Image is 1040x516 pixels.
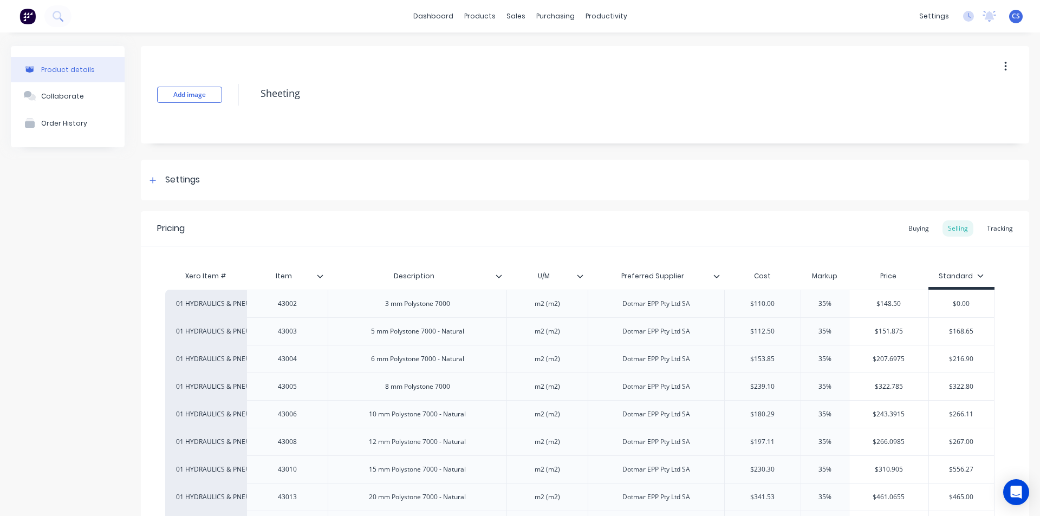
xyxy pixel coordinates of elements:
[176,299,236,309] div: 01 HYDRAULICS & PNEUMATICS
[261,352,315,366] div: 43004
[521,435,575,449] div: m2 (m2)
[725,484,801,511] div: $341.53
[360,435,474,449] div: 12 mm Polystone 7000 - Natural
[246,263,321,290] div: Item
[521,490,575,504] div: m2 (m2)
[362,324,473,338] div: 5 mm Polystone 7000 - Natural
[798,456,852,483] div: 35%
[939,271,984,281] div: Standard
[165,400,994,428] div: 01 HYDRAULICS & PNEUMATICS4300610 mm Polystone 7000 - Naturalm2 (m2)Dotmar EPP Pty Ltd SA$180.293...
[165,428,994,455] div: 01 HYDRAULICS & PNEUMATICS4300812 mm Polystone 7000 - Naturalm2 (m2)Dotmar EPP Pty Ltd SA$197.113...
[521,352,575,366] div: m2 (m2)
[798,373,852,400] div: 35%
[255,81,940,106] textarea: Sheeting
[176,409,236,419] div: 01 HYDRAULICS & PNEUMATICS
[849,265,929,287] div: Price
[849,401,929,428] div: $243.3915
[165,483,994,511] div: 01 HYDRAULICS & PNEUMATICS4301320 mm Polystone 7000 - Naturalm2 (m2)Dotmar EPP Pty Ltd SA$341.533...
[929,428,994,455] div: $267.00
[165,373,994,400] div: 01 HYDRAULICS & PNEUMATICS430058 mm Polystone 7000m2 (m2)Dotmar EPP Pty Ltd SA$239.1035%$322.785$...
[261,297,315,311] div: 43002
[798,345,852,373] div: 35%
[614,407,699,421] div: Dotmar EPP Pty Ltd SA
[849,456,929,483] div: $310.905
[588,263,718,290] div: Preferred Supplier
[176,382,236,391] div: 01 HYDRAULICS & PNEUMATICS
[849,373,929,400] div: $322.785
[725,401,801,428] div: $180.29
[798,401,852,428] div: 35%
[929,290,994,317] div: $0.00
[942,220,973,237] div: Selling
[360,407,474,421] div: 10 mm Polystone 7000 - Natural
[798,428,852,455] div: 35%
[261,490,315,504] div: 43013
[176,326,236,336] div: 01 HYDRAULICS & PNEUMATICS
[725,318,801,345] div: $112.50
[929,401,994,428] div: $266.11
[408,8,459,24] a: dashboard
[849,345,929,373] div: $207.6975
[929,345,994,373] div: $216.90
[165,345,994,373] div: 01 HYDRAULICS & PNEUMATICS430046 mm Polystone 7000 - Naturalm2 (m2)Dotmar EPP Pty Ltd SA$153.8535...
[614,380,699,394] div: Dotmar EPP Pty Ltd SA
[725,373,801,400] div: $239.10
[614,462,699,476] div: Dotmar EPP Pty Ltd SA
[176,465,236,474] div: 01 HYDRAULICS & PNEUMATICS
[849,428,929,455] div: $266.0985
[261,324,315,338] div: 43003
[1012,11,1020,21] span: CS
[521,380,575,394] div: m2 (m2)
[41,66,95,74] div: Product details
[165,173,200,187] div: Settings
[724,265,801,287] div: Cost
[362,352,473,366] div: 6 mm Polystone 7000 - Natural
[165,265,246,287] div: Xero Item #
[929,373,994,400] div: $322.80
[11,82,125,109] button: Collaborate
[801,265,849,287] div: Markup
[157,87,222,103] button: Add image
[614,490,699,504] div: Dotmar EPP Pty Ltd SA
[929,484,994,511] div: $465.00
[1003,479,1029,505] div: Open Intercom Messenger
[798,290,852,317] div: 35%
[849,484,929,511] div: $461.0655
[849,318,929,345] div: $151.875
[261,407,315,421] div: 43006
[11,109,125,136] button: Order History
[521,297,575,311] div: m2 (m2)
[580,8,633,24] div: productivity
[261,380,315,394] div: 43005
[506,265,588,287] div: U/M
[360,462,474,476] div: 15 mm Polystone 7000 - Natural
[165,317,994,345] div: 01 HYDRAULICS & PNEUMATICS430035 mm Polystone 7000 - Naturalm2 (m2)Dotmar EPP Pty Ltd SA$112.5035...
[328,263,500,290] div: Description
[929,456,994,483] div: $556.27
[725,428,801,455] div: $197.11
[157,222,185,235] div: Pricing
[506,263,581,290] div: U/M
[328,265,506,287] div: Description
[41,92,84,100] div: Collaborate
[360,490,474,504] div: 20 mm Polystone 7000 - Natural
[19,8,36,24] img: Factory
[981,220,1018,237] div: Tracking
[176,437,236,447] div: 01 HYDRAULICS & PNEUMATICS
[521,407,575,421] div: m2 (m2)
[165,455,994,483] div: 01 HYDRAULICS & PNEUMATICS4301015 mm Polystone 7000 - Naturalm2 (m2)Dotmar EPP Pty Ltd SA$230.303...
[614,435,699,449] div: Dotmar EPP Pty Ltd SA
[501,8,531,24] div: sales
[176,492,236,502] div: 01 HYDRAULICS & PNEUMATICS
[376,380,459,394] div: 8 mm Polystone 7000
[914,8,954,24] div: settings
[798,484,852,511] div: 35%
[725,345,801,373] div: $153.85
[614,352,699,366] div: Dotmar EPP Pty Ltd SA
[261,435,315,449] div: 43008
[588,265,724,287] div: Preferred Supplier
[614,324,699,338] div: Dotmar EPP Pty Ltd SA
[903,220,934,237] div: Buying
[521,324,575,338] div: m2 (m2)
